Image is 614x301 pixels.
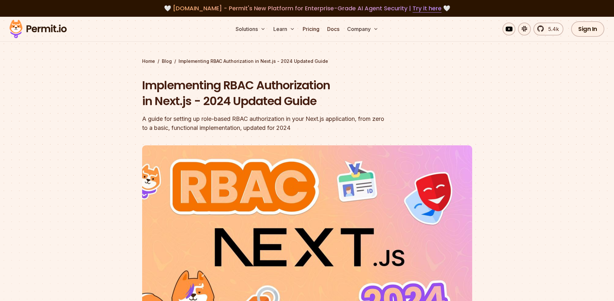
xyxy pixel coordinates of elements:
[142,58,472,64] div: / /
[162,58,172,64] a: Blog
[142,77,390,109] h1: Implementing RBAC Authorization in Next.js - 2024 Updated Guide
[544,25,559,33] span: 5.4k
[571,21,604,37] a: Sign In
[142,58,155,64] a: Home
[142,114,390,132] div: A guide for setting up role-based RBAC authorization in your Next.js application, from zero to a ...
[15,4,599,13] div: 🤍 🤍
[6,18,70,40] img: Permit logo
[345,23,381,35] button: Company
[413,4,442,13] a: Try it here
[325,23,342,35] a: Docs
[233,23,268,35] button: Solutions
[173,4,442,12] span: [DOMAIN_NAME] - Permit's New Platform for Enterprise-Grade AI Agent Security |
[300,23,322,35] a: Pricing
[533,23,563,35] a: 5.4k
[271,23,297,35] button: Learn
